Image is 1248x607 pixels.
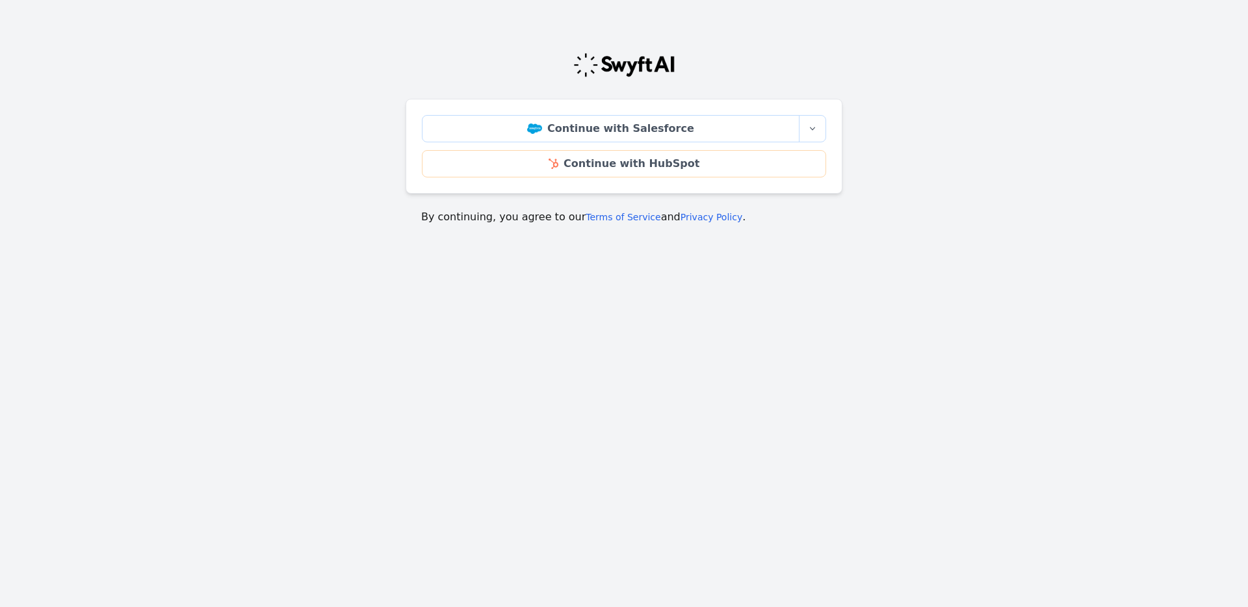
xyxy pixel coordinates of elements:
img: Salesforce [527,123,542,134]
img: Swyft Logo [573,52,675,78]
a: Continue with HubSpot [422,150,826,177]
img: HubSpot [549,159,558,169]
a: Continue with Salesforce [422,115,799,142]
a: Terms of Service [586,212,660,222]
p: By continuing, you agree to our and . [421,209,827,225]
a: Privacy Policy [681,212,742,222]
